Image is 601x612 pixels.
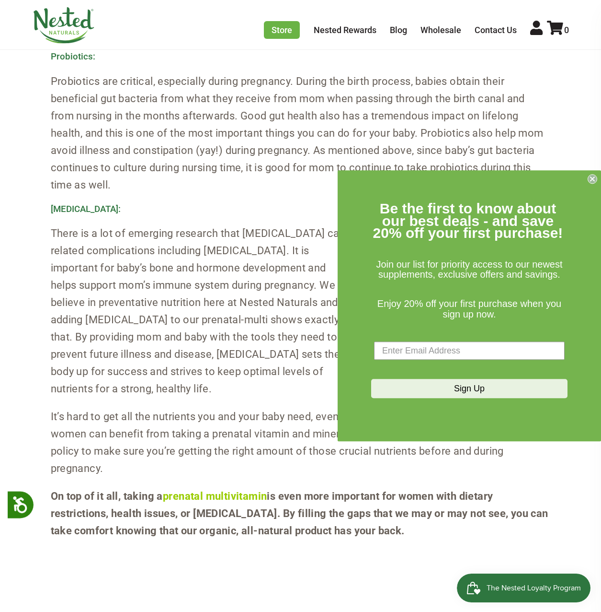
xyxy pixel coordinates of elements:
[51,225,551,398] p: There is a lot of emerging research that [MEDICAL_DATA] can help reduce the risk of many pregnanc...
[51,52,551,62] h3: Probiotics:
[264,21,300,39] a: Store
[51,73,551,194] p: Probiotics are critical, especially during pregnancy. During the birth process, babies obtain the...
[314,25,376,35] a: Nested Rewards
[390,25,407,35] a: Blog
[338,170,601,441] div: FLYOUT Form
[420,25,461,35] a: Wholesale
[33,7,95,44] img: Nested Naturals
[51,490,548,537] strong: On top of it all, taking a is even more important for women with dietary restrictions, health iss...
[374,342,565,360] input: Enter Email Address
[163,490,267,502] a: prenatal multivitamin
[475,25,517,35] a: Contact Us
[51,204,551,215] h3: [MEDICAL_DATA]:
[51,408,551,477] p: It’s hard to get all the nutrients you and your baby need, even if you eat a wide variety of food...
[588,174,597,184] button: Close dialog
[377,298,561,319] span: Enjoy 20% off your first purchase when you sign up now.
[373,200,563,241] span: Be the first to know about our best deals - and save 20% off your first purchase!
[564,25,569,35] span: 0
[457,574,591,602] iframe: Button to open loyalty program pop-up
[376,259,562,280] span: Join our list for priority access to our newest supplements, exclusive offers and savings.
[371,379,567,399] button: Sign Up
[547,25,569,35] a: 0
